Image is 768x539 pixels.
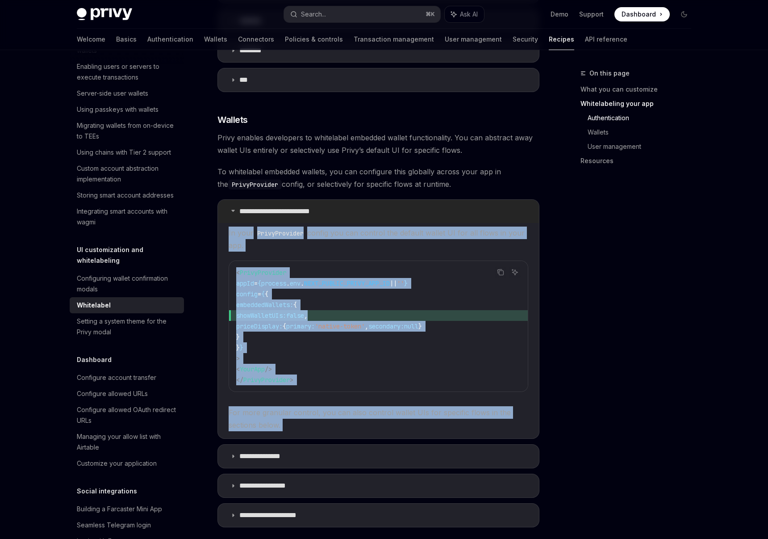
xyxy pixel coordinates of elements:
span: primary: [286,322,315,330]
span: { [258,279,261,287]
a: Connectors [238,29,274,50]
a: Resources [580,154,698,168]
span: </ [236,376,243,384]
a: Demo [551,10,568,19]
a: Policies & controls [285,29,343,50]
a: Migrating wallets from on-device to TEEs [70,118,184,144]
a: Configuring wallet confirmation modals [70,270,184,297]
h5: Social integrations [77,486,137,497]
span: env [290,279,301,287]
span: { [265,290,268,298]
a: Authentication [147,29,193,50]
span: . [301,279,304,287]
button: Toggle dark mode [677,7,691,21]
span: { [293,301,297,309]
a: Welcome [77,29,105,50]
span: config [236,290,258,298]
a: Transaction management [354,29,434,50]
span: To whitelabel embedded wallets, you can configure this globally across your app in the config, or... [217,165,539,190]
a: Wallets [204,29,227,50]
a: Recipes [549,29,574,50]
a: Wallets [588,125,698,139]
a: Custom account abstraction implementation [70,160,184,187]
span: ⌘ K [426,11,435,18]
a: User management [445,29,502,50]
button: Ask AI [509,266,521,278]
span: NEXT_PUBLIC_PRIVY_APP_ID [304,279,390,287]
span: { [283,322,286,330]
a: Configure account transfer [70,370,184,386]
button: Copy the contents from the code block [495,266,506,278]
span: false [286,312,304,320]
div: Whitelabel [77,300,111,311]
div: Migrating wallets from on-device to TEEs [77,120,179,142]
div: Seamless Telegram login [77,520,151,531]
h5: UI customization and whitelabeling [77,244,184,266]
code: PrivyProvider [228,180,282,189]
a: Basics [116,29,137,50]
span: Dashboard [622,10,656,19]
a: Whitelabeling your app [580,97,698,111]
span: || [390,279,397,287]
div: Enabling users or servers to execute transactions [77,61,179,83]
span: PrivyProvider [240,269,286,277]
span: PrivyProvider [243,376,290,384]
a: Authentication [588,111,698,125]
span: On this page [589,68,630,79]
a: Managing your allow list with Airtable [70,429,184,455]
div: Setting a system theme for the Privy modal [77,316,179,337]
span: = [254,279,258,287]
span: Ask AI [460,10,478,19]
a: API reference [585,29,627,50]
div: Managing your allow list with Airtable [77,431,179,453]
span: . [286,279,290,287]
span: = [258,290,261,298]
a: Configure allowed URLs [70,386,184,402]
a: Dashboard [614,7,670,21]
a: Support [579,10,604,19]
span: In your config you can control the default wallet UI for all flows in your app. [229,227,528,252]
span: , [365,322,368,330]
span: YourApp [240,365,265,373]
a: Whitelabel [70,297,184,313]
div: Using chains with Tier 2 support [77,147,171,158]
span: 'native-token' [315,322,365,330]
span: < [236,365,240,373]
span: , [304,312,308,320]
a: Using passkeys with wallets [70,101,184,118]
button: Search...⌘K [284,6,440,22]
span: For more granular control, you can also control wallet UIs for specific flows in the sections below. [229,406,528,431]
button: Ask AI [445,6,484,22]
a: Server-side user wallets [70,85,184,101]
span: > [290,376,293,384]
a: Enabling users or servers to execute transactions [70,59,184,85]
span: '' [397,279,404,287]
img: dark logo [77,8,132,21]
span: } [240,344,243,352]
span: } [236,333,240,341]
span: > [236,354,240,362]
div: Customize your application [77,458,157,469]
span: appId [236,279,254,287]
a: Seamless Telegram login [70,517,184,533]
span: priceDisplay: [236,322,283,330]
div: Integrating smart accounts with wagmi [77,206,179,227]
div: Custom account abstraction implementation [77,163,179,185]
a: Building a Farcaster Mini App [70,501,184,517]
div: Building a Farcaster Mini App [77,504,162,514]
span: { [261,290,265,298]
span: process [261,279,286,287]
a: Setting a system theme for the Privy modal [70,313,184,340]
span: Wallets [217,114,248,126]
code: PrivyProvider [254,228,307,238]
a: User management [588,139,698,154]
div: Search... [301,9,326,20]
span: } [418,322,422,330]
a: Using chains with Tier 2 support [70,144,184,160]
div: Configure allowed OAuth redirect URLs [77,404,179,426]
div: Using passkeys with wallets [77,104,159,115]
span: } [236,344,240,352]
h5: Dashboard [77,354,112,365]
span: < [236,269,240,277]
span: Privy enables developers to whitelabel embedded wallet functionality. You can abstract away walle... [217,131,539,156]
